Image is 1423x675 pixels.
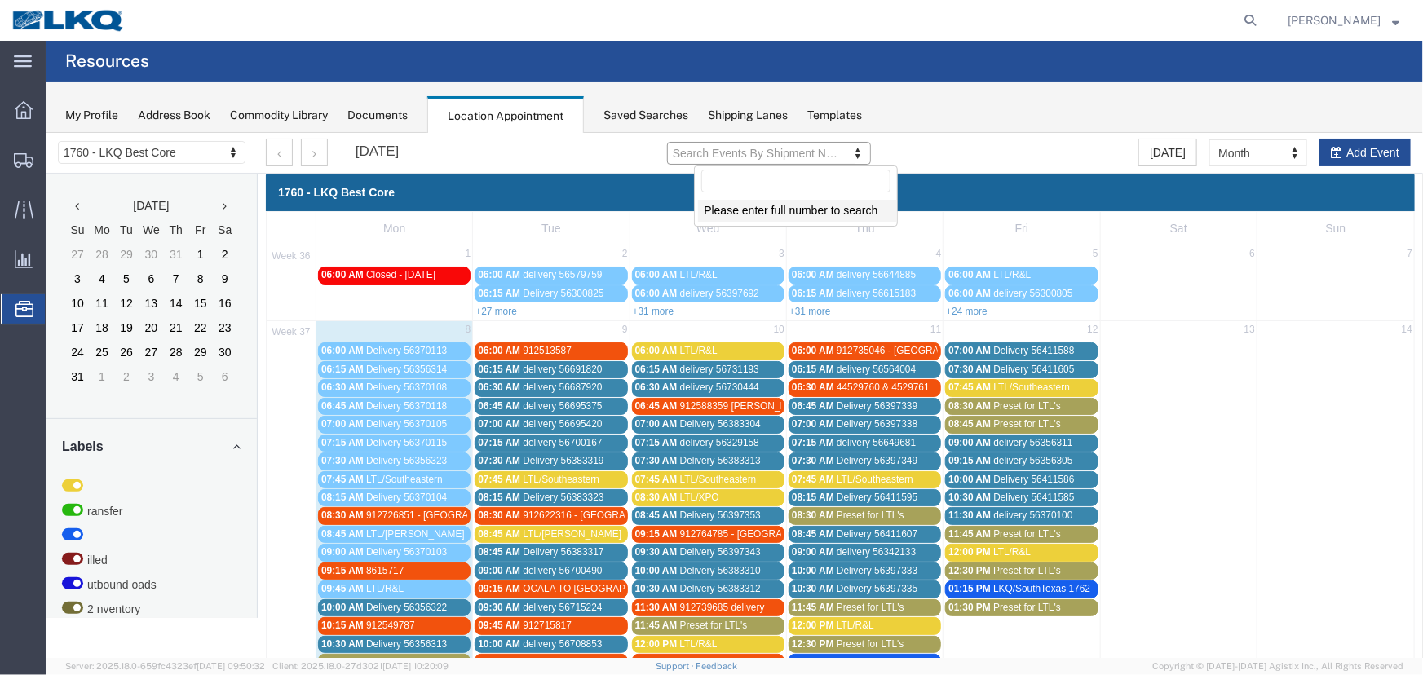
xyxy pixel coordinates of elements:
img: logo [11,8,126,33]
span: Client: 2025.18.0-27d3021 [272,661,449,671]
span: [DATE] 10:20:09 [382,661,449,671]
a: Feedback [696,661,738,671]
div: Saved Searches [603,107,688,124]
div: Documents [347,107,408,124]
iframe: FS Legacy Container [46,133,1423,658]
span: [DATE] 09:50:32 [197,661,265,671]
a: Support [656,661,696,671]
div: Shipping Lanes [708,107,788,124]
span: Copyright © [DATE]-[DATE] Agistix Inc., All Rights Reserved [1152,660,1403,673]
span: Alfredo Garcia [1288,11,1381,29]
div: Templates [807,107,862,124]
h4: Resources [65,41,149,82]
div: Address Book [138,107,210,124]
span: Server: 2025.18.0-659fc4323ef [65,661,265,671]
div: Commodity Library [230,107,328,124]
div: Location Appointment [427,96,584,134]
div: My Profile [65,107,118,124]
button: [PERSON_NAME] [1287,11,1400,30]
